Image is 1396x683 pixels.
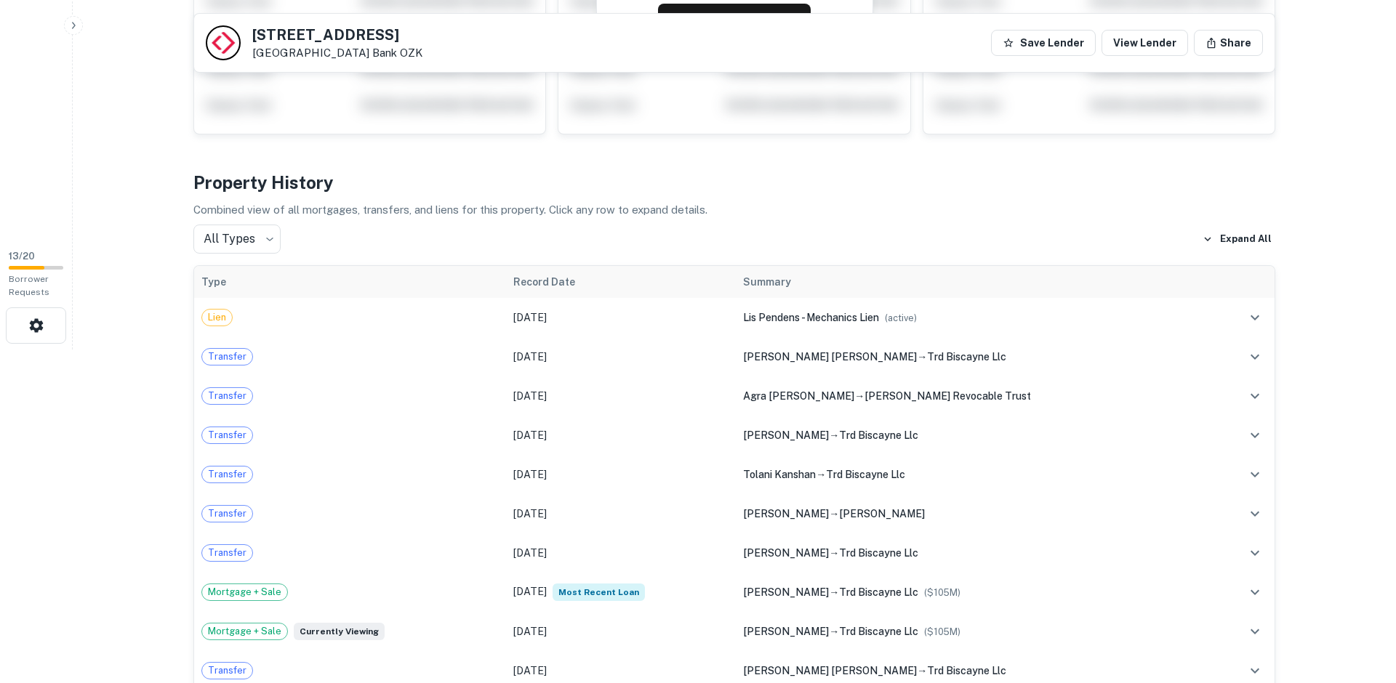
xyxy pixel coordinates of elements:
div: → [743,388,1206,404]
a: Bank OZK [372,47,422,59]
span: Most Recent Loan [553,583,645,601]
span: Transfer [202,663,252,678]
span: [PERSON_NAME] [743,508,829,520]
span: trd biscayne llc [839,586,918,598]
div: → [743,349,1206,365]
span: Mortgage + Sale [202,624,287,639]
button: Share [1194,30,1263,56]
button: expand row [1243,580,1267,605]
div: All Types [193,225,281,254]
th: Record Date [506,266,737,298]
span: [PERSON_NAME] [743,429,829,441]
span: trd biscayne llc [826,469,905,480]
td: [DATE] [506,416,737,455]
span: agra [PERSON_NAME] [743,390,854,402]
td: [DATE] [506,455,737,494]
span: Transfer [202,349,252,364]
span: [PERSON_NAME] [743,547,829,559]
span: ($ 105M ) [924,587,960,598]
span: Borrower Requests [9,274,49,297]
span: Lien [202,310,232,325]
span: Mortgage + Sale [202,585,287,599]
span: lis pendens - mechanics lien [743,312,879,323]
p: Combined view of all mortgages, transfers, and liens for this property. Click any row to expand d... [193,201,1275,219]
div: → [743,623,1206,639]
td: [DATE] [506,573,737,612]
div: → [743,584,1206,600]
button: expand row [1243,305,1267,330]
div: → [743,663,1206,679]
span: ( active ) [885,312,917,323]
button: expand row [1243,384,1267,408]
td: [DATE] [506,337,737,376]
td: [DATE] [506,612,737,651]
span: tolani kanshan [743,469,816,480]
div: → [743,466,1206,482]
span: ($ 105M ) [924,626,960,637]
span: trd biscayne llc [927,351,1006,363]
div: → [743,506,1206,522]
button: expand row [1243,344,1267,369]
h4: Property History [193,169,1275,195]
button: Expand All [1199,228,1275,250]
p: [GEOGRAPHIC_DATA] [252,47,422,60]
span: Transfer [202,506,252,521]
a: View Lender [1102,30,1188,56]
td: [DATE] [506,376,737,416]
button: expand row [1243,619,1267,644]
button: expand row [1243,462,1267,487]
button: Save Lender [991,30,1096,56]
th: Type [194,266,506,298]
span: Transfer [202,546,252,560]
div: → [743,427,1206,443]
button: Request Borrower Info [658,4,811,39]
span: 13 / 20 [9,251,35,262]
th: Summary [736,266,1213,298]
span: trd biscayne llc [839,626,918,637]
td: [DATE] [506,533,737,573]
button: expand row [1243,541,1267,565]
span: trd biscayne llc [839,429,918,441]
span: [PERSON_NAME] [743,626,829,637]
button: expand row [1243,658,1267,683]
span: [PERSON_NAME] revocable trust [865,390,1031,402]
span: Transfer [202,389,252,403]
button: expand row [1243,501,1267,526]
span: Currently viewing [294,623,385,640]
div: → [743,545,1206,561]
span: trd biscayne llc [927,665,1006,676]
h5: [STREET_ADDRESS] [252,28,422,42]
button: expand row [1243,423,1267,448]
span: [PERSON_NAME] [PERSON_NAME] [743,665,917,676]
span: Transfer [202,467,252,482]
iframe: Chat Widget [1323,567,1396,636]
span: [PERSON_NAME] [839,508,925,520]
span: [PERSON_NAME] [743,586,829,598]
span: trd biscayne llc [839,547,918,559]
span: Transfer [202,428,252,442]
td: [DATE] [506,298,737,337]
td: [DATE] [506,494,737,533]
span: [PERSON_NAME] [PERSON_NAME] [743,351,917,363]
